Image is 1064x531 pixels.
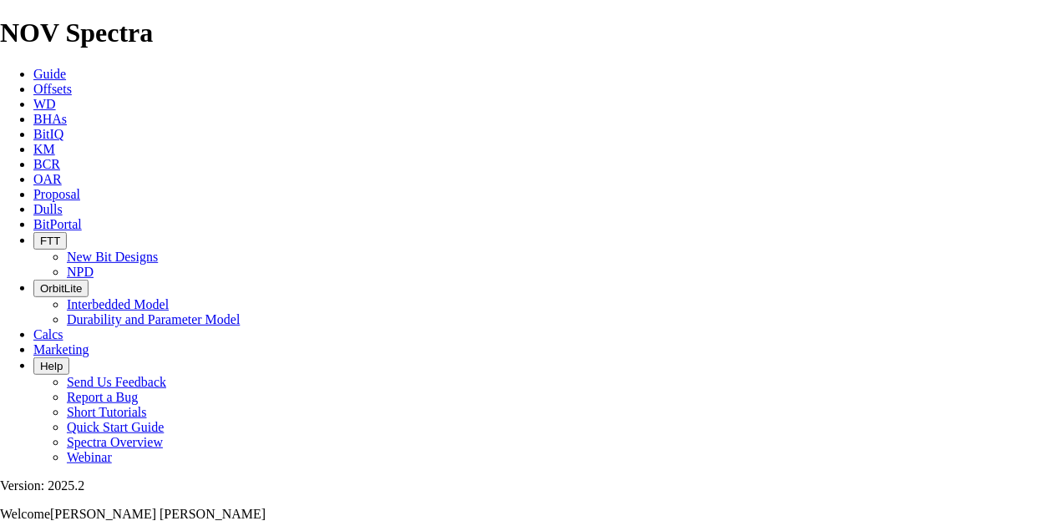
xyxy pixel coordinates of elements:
a: Dulls [33,202,63,216]
a: Send Us Feedback [67,375,166,389]
button: OrbitLite [33,280,89,297]
span: OrbitLite [40,282,82,295]
a: NPD [67,265,94,279]
a: BCR [33,157,60,171]
a: KM [33,142,55,156]
span: FTT [40,235,60,247]
a: Offsets [33,82,72,96]
a: Webinar [67,450,112,464]
a: Interbedded Model [67,297,169,311]
a: Report a Bug [67,390,138,404]
a: Calcs [33,327,63,341]
a: Spectra Overview [67,435,163,449]
a: Marketing [33,342,89,357]
button: Help [33,357,69,375]
span: Help [40,360,63,372]
a: BitPortal [33,217,82,231]
button: FTT [33,232,67,250]
a: New Bit Designs [67,250,158,264]
a: Quick Start Guide [67,420,164,434]
a: BHAs [33,112,67,126]
a: Short Tutorials [67,405,147,419]
a: Proposal [33,187,80,201]
a: Durability and Parameter Model [67,312,241,326]
span: [PERSON_NAME] [PERSON_NAME] [50,507,266,521]
a: WD [33,97,56,111]
a: BitIQ [33,127,63,141]
a: Guide [33,67,66,81]
a: OAR [33,172,62,186]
